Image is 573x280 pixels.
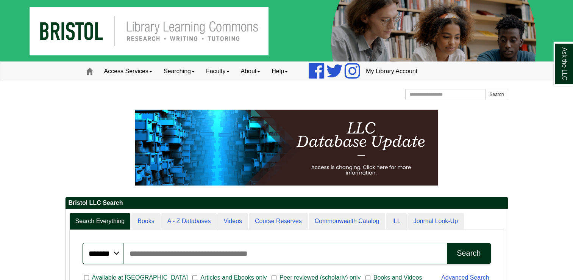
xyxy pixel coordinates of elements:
[266,62,294,81] a: Help
[158,62,200,81] a: Searching
[447,243,490,264] button: Search
[457,249,481,258] div: Search
[217,213,248,230] a: Videos
[66,197,508,209] h2: Bristol LLC Search
[135,110,438,186] img: HTML tutorial
[200,62,235,81] a: Faculty
[309,213,386,230] a: Commonwealth Catalog
[161,213,217,230] a: A - Z Databases
[386,213,406,230] a: ILL
[98,62,158,81] a: Access Services
[485,89,508,100] button: Search
[69,213,131,230] a: Search Everything
[235,62,266,81] a: About
[408,213,464,230] a: Journal Look-Up
[249,213,308,230] a: Course Reserves
[131,213,160,230] a: Books
[360,62,423,81] a: My Library Account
